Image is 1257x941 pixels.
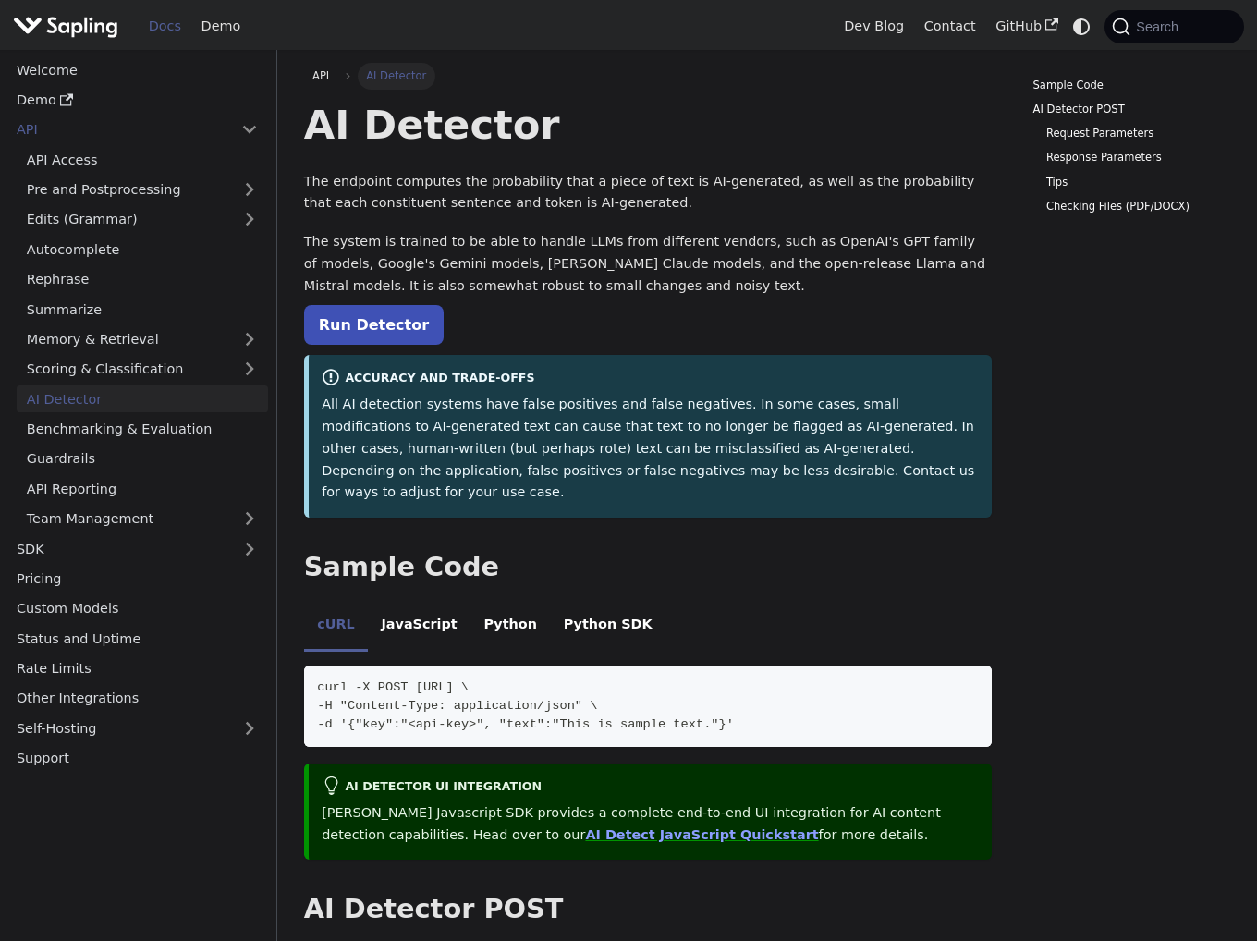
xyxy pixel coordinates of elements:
[304,601,368,653] li: cURL
[322,802,979,847] p: [PERSON_NAME] Javascript SDK provides a complete end-to-end UI integration for AI content detecti...
[6,655,268,682] a: Rate Limits
[17,146,268,173] a: API Access
[1033,101,1224,118] a: AI Detector POST
[322,776,979,799] div: AI Detector UI integration
[6,87,268,114] a: Demo
[312,69,329,82] span: API
[304,171,993,215] p: The endpoint computes the probability that a piece of text is AI-generated, as well as the probab...
[17,446,268,472] a: Guardrails
[368,601,470,653] li: JavaScript
[1104,10,1243,43] button: Search (Command+K)
[6,56,268,83] a: Welcome
[6,566,268,593] a: Pricing
[304,551,993,584] h2: Sample Code
[6,535,231,562] a: SDK
[17,475,268,502] a: API Reporting
[6,595,268,622] a: Custom Models
[304,231,993,297] p: The system is trained to be able to handle LLMs from different vendors, such as OpenAI's GPT fami...
[191,12,250,41] a: Demo
[17,506,268,532] a: Team Management
[304,305,444,345] a: Run Detector
[470,601,550,653] li: Python
[1033,77,1224,94] a: Sample Code
[304,893,993,926] h2: AI Detector POST
[17,236,268,263] a: Autocomplete
[6,625,268,652] a: Status and Uptime
[322,394,979,504] p: All AI detection systems have false positives and false negatives. In some cases, small modificat...
[17,206,268,233] a: Edits (Grammar)
[317,680,469,694] span: curl -X POST [URL] \
[1068,13,1095,40] button: Switch between dark and light mode (currently system mode)
[6,116,231,143] a: API
[358,63,435,89] span: AI Detector
[322,368,979,390] div: Accuracy and Trade-offs
[317,717,734,731] span: -d '{"key":"<api-key>", "text":"This is sample text."}'
[6,745,268,772] a: Support
[304,63,338,89] a: API
[317,699,597,713] span: -H "Content-Type: application/json" \
[17,356,268,383] a: Scoring & Classification
[17,266,268,293] a: Rephrase
[6,715,268,741] a: Self-Hosting
[585,827,818,842] a: AI Detect JavaScript Quickstart
[1130,19,1190,34] span: Search
[304,63,993,89] nav: Breadcrumbs
[1046,125,1217,142] a: Request Parameters
[17,385,268,412] a: AI Detector
[17,416,268,443] a: Benchmarking & Evaluation
[985,12,1068,41] a: GitHub
[1046,174,1217,191] a: Tips
[231,535,268,562] button: Expand sidebar category 'SDK'
[17,296,268,323] a: Summarize
[17,177,268,203] a: Pre and Postprocessing
[304,100,993,150] h1: AI Detector
[1046,149,1217,166] a: Response Parameters
[13,13,118,40] img: Sapling.ai
[914,12,986,41] a: Contact
[550,601,665,653] li: Python SDK
[17,326,268,353] a: Memory & Retrieval
[139,12,191,41] a: Docs
[1046,198,1217,215] a: Checking Files (PDF/DOCX)
[13,13,125,40] a: Sapling.aiSapling.ai
[6,685,268,712] a: Other Integrations
[834,12,913,41] a: Dev Blog
[231,116,268,143] button: Collapse sidebar category 'API'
